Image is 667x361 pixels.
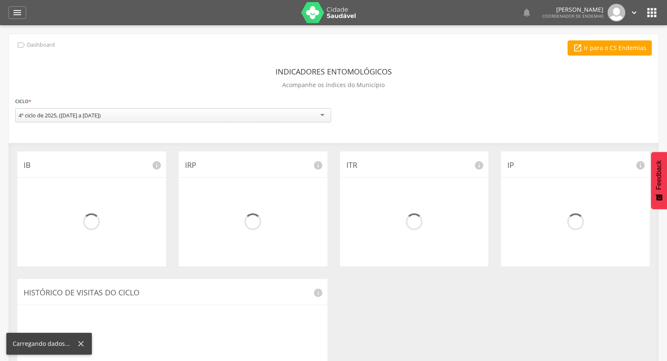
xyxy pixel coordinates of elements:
i: info [152,160,162,170]
span: Coordenador de Endemias [542,13,603,19]
i:  [16,40,26,50]
i:  [522,8,532,18]
i:  [573,43,582,53]
p: IRP [185,160,321,171]
p: Histórico de Visitas do Ciclo [24,287,321,298]
div: Carregando dados... [13,340,76,348]
p: Acompanhe os índices do Município [282,79,385,91]
p: ITR [346,160,482,171]
i: info [474,160,484,170]
button: Feedback - Mostrar pesquisa [651,152,667,209]
i:  [645,6,659,19]
p: [PERSON_NAME] [542,7,603,13]
p: IP [507,160,643,171]
span: Feedback [655,160,663,190]
header: Indicadores Entomológicos [276,64,392,79]
i: info [313,160,323,170]
div: 4º ciclo de 2025, ([DATE] a [DATE]) [19,111,101,119]
a:  [522,4,532,21]
label: Ciclo [15,97,31,106]
i: info [313,288,323,298]
i:  [12,8,22,18]
a:  [629,4,639,21]
i: info [635,160,646,170]
p: IB [24,160,160,171]
i:  [629,8,639,17]
a: Ir para o CS Endemias [568,40,652,56]
a:  [8,6,26,19]
p: Dashboard [27,42,55,48]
